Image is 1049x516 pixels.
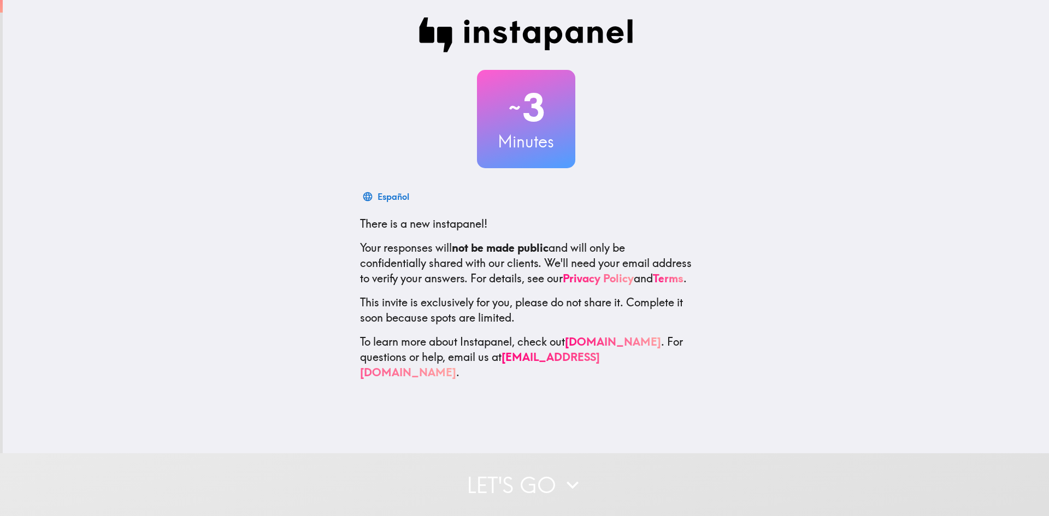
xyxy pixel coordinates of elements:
img: Instapanel [419,17,633,52]
a: Privacy Policy [563,271,634,285]
b: not be made public [452,241,549,254]
a: [EMAIL_ADDRESS][DOMAIN_NAME] [360,350,600,379]
button: Español [360,186,414,207]
p: Your responses will and will only be confidentially shared with our clients. We'll need your emai... [360,240,692,286]
span: ~ [507,91,522,124]
p: To learn more about Instapanel, check out . For questions or help, email us at . [360,334,692,380]
h3: Minutes [477,130,575,153]
h2: 3 [477,85,575,130]
a: Terms [653,271,683,285]
div: Español [378,189,409,204]
a: [DOMAIN_NAME] [565,335,661,348]
span: There is a new instapanel! [360,217,487,230]
p: This invite is exclusively for you, please do not share it. Complete it soon because spots are li... [360,295,692,325]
